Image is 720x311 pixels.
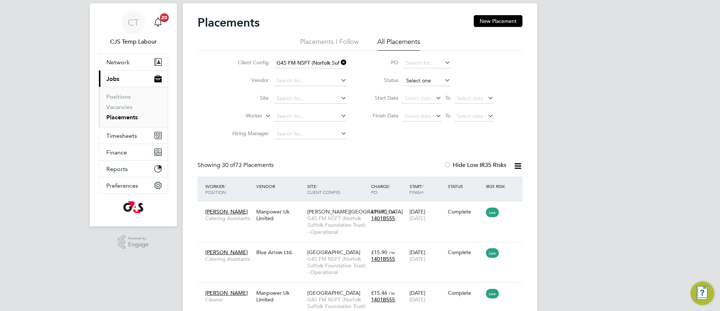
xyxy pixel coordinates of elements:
[365,59,398,66] label: PO
[307,183,340,195] span: / Client Config
[99,37,168,46] span: CJS Temp Labour
[474,15,522,27] button: New Placement
[106,182,138,189] span: Preferences
[307,208,403,215] span: [PERSON_NAME][GEOGRAPHIC_DATA]
[369,180,408,199] div: Charge
[205,290,248,296] span: [PERSON_NAME]
[106,132,137,139] span: Timesheets
[409,296,425,303] span: [DATE]
[254,205,305,225] div: Manpower Uk Limited
[443,111,453,120] span: To
[408,180,446,199] div: Start
[484,180,510,193] div: IR35 Risk
[690,281,714,305] button: Engage Resource Center
[99,54,168,70] button: Network
[203,286,522,292] a: [PERSON_NAME]CleanerManpower Uk Limited[GEOGRAPHIC_DATA]G4S FM NSFT (Norfolk Suffolk Foundation T...
[226,59,269,66] label: Client Config
[99,87,168,127] div: Jobs
[160,13,169,22] span: 20
[409,183,424,195] span: / Finish
[389,250,395,255] span: / hr
[448,249,483,256] div: Complete
[365,77,398,83] label: Status
[371,296,395,303] span: 1401B555
[448,290,483,296] div: Complete
[254,245,305,259] div: Blue Arrow Ltd.
[371,215,395,222] span: 1401B555
[99,144,168,160] button: Finance
[371,249,387,256] span: £15.90
[128,18,139,27] span: CT
[274,76,347,86] input: Search for...
[371,256,395,262] span: 1401B555
[99,71,168,87] button: Jobs
[128,235,149,242] span: Powered by
[457,113,483,119] span: Select date
[205,256,253,262] span: Catering Assistants
[405,113,431,119] span: Select date
[254,286,305,307] div: Manpower Uk Limited
[444,161,506,169] label: Hide Low IR35 Risks
[222,161,235,169] span: 30 of
[307,249,360,256] span: [GEOGRAPHIC_DATA]
[389,290,395,296] span: / hr
[106,103,133,110] a: Vacancies
[203,180,254,199] div: Worker
[106,59,130,66] span: Network
[106,149,127,156] span: Finance
[151,11,165,34] a: 20
[305,180,369,199] div: Site
[106,165,128,172] span: Reports
[226,77,269,83] label: Vendor
[408,245,446,266] div: [DATE]
[220,112,263,120] label: Worker
[371,208,387,215] span: £15.90
[123,201,143,213] img: g4s-logo-retina.png
[99,127,168,144] button: Timesheets
[205,208,248,215] span: [PERSON_NAME]
[274,58,347,68] input: Search for...
[106,75,119,82] span: Jobs
[205,183,226,195] span: / Position
[365,95,398,101] label: Start Date
[409,215,425,222] span: [DATE]
[226,130,269,137] label: Hiring Manager
[274,129,347,139] input: Search for...
[106,93,131,100] a: Positions
[446,180,484,193] div: Status
[389,209,395,215] span: / hr
[205,249,248,256] span: [PERSON_NAME]
[307,215,367,235] span: G4S FM NSFT (Norfolk Suffolk Foundation Trust) - Operational
[365,112,398,119] label: Finish Date
[486,208,499,217] span: Low
[99,177,168,194] button: Preferences
[408,205,446,225] div: [DATE]
[205,296,253,303] span: Cleaner
[448,208,483,215] div: Complete
[99,11,168,46] a: CTCJS Temp Labour
[222,161,274,169] span: 73 Placements
[254,180,305,193] div: Vendor
[99,201,168,213] a: Go to home page
[443,93,453,103] span: To
[118,235,149,249] a: Powered byEngage
[198,161,275,169] div: Showing
[106,114,138,121] a: Placements
[408,286,446,307] div: [DATE]
[404,76,450,86] input: Select one
[377,37,420,51] li: All Placements
[205,215,253,222] span: Catering Assistants
[128,242,149,248] span: Engage
[90,3,177,226] nav: Main navigation
[300,37,359,51] li: Placements I Follow
[203,245,522,251] a: [PERSON_NAME]Catering AssistantsBlue Arrow Ltd.[GEOGRAPHIC_DATA]G4S FM NSFT (Norfolk Suffolk Foun...
[486,248,499,258] span: Low
[274,93,347,104] input: Search for...
[226,95,269,101] label: Site
[405,95,431,102] span: Select date
[203,204,522,211] a: [PERSON_NAME]Catering AssistantsManpower Uk Limited[PERSON_NAME][GEOGRAPHIC_DATA]G4S FM NSFT (Nor...
[486,289,499,298] span: Low
[307,256,367,276] span: G4S FM NSFT (Norfolk Suffolk Foundation Trust) - Operational
[371,183,390,195] span: / PO
[198,15,260,30] h2: Placements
